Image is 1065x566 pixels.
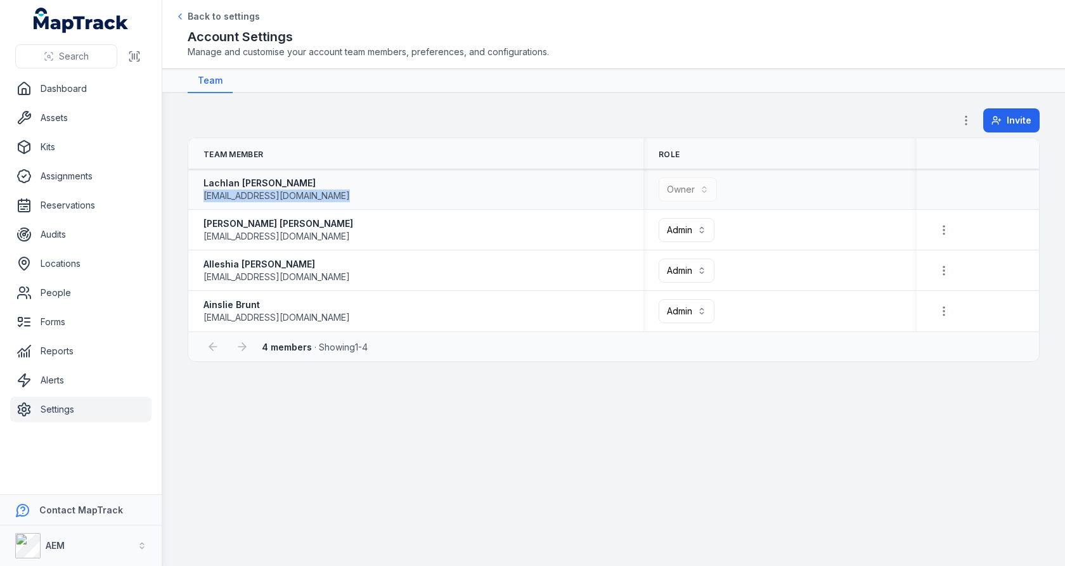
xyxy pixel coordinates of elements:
[203,271,350,283] span: [EMAIL_ADDRESS][DOMAIN_NAME]
[203,150,263,160] span: Team Member
[188,69,233,93] a: Team
[262,342,312,352] strong: 4 members
[659,259,714,283] button: Admin
[659,150,680,160] span: Role
[188,46,1040,58] span: Manage and customise your account team members, preferences, and configurations.
[10,134,152,160] a: Kits
[10,251,152,276] a: Locations
[10,105,152,131] a: Assets
[10,164,152,189] a: Assignments
[262,342,368,352] span: · Showing 1 - 4
[175,10,260,23] a: Back to settings
[203,311,350,324] span: [EMAIL_ADDRESS][DOMAIN_NAME]
[983,108,1040,132] button: Invite
[15,44,117,68] button: Search
[203,230,350,243] span: [EMAIL_ADDRESS][DOMAIN_NAME]
[39,505,123,515] strong: Contact MapTrack
[10,76,152,101] a: Dashboard
[203,177,350,190] strong: Lachlan [PERSON_NAME]
[46,540,65,551] strong: AEM
[10,397,152,422] a: Settings
[10,280,152,306] a: People
[203,299,350,311] strong: Ainslie Brunt
[10,222,152,247] a: Audits
[10,338,152,364] a: Reports
[659,218,714,242] button: Admin
[188,28,1040,46] h2: Account Settings
[10,368,152,393] a: Alerts
[203,258,350,271] strong: Alleshia [PERSON_NAME]
[1007,114,1031,127] span: Invite
[188,10,260,23] span: Back to settings
[203,190,350,202] span: [EMAIL_ADDRESS][DOMAIN_NAME]
[34,8,129,33] a: MapTrack
[10,309,152,335] a: Forms
[10,193,152,218] a: Reservations
[659,299,714,323] button: Admin
[59,50,89,63] span: Search
[203,217,353,230] strong: [PERSON_NAME] [PERSON_NAME]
